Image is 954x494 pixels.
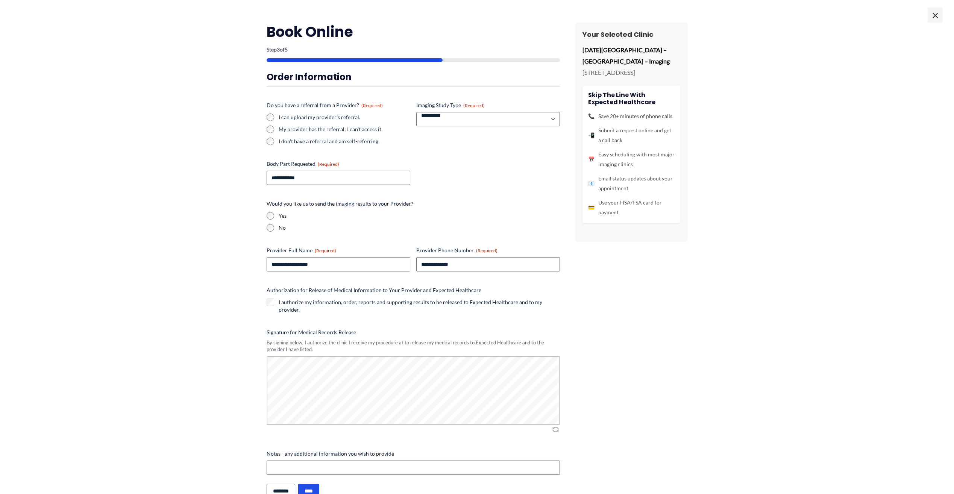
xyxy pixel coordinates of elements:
[582,30,680,39] h3: Your Selected Clinic
[279,114,410,121] label: I can upload my provider's referral.
[318,161,339,167] span: (Required)
[588,111,595,121] span: 📞
[267,200,413,208] legend: Would you like us to send the imaging results to your Provider?
[588,150,675,169] li: Easy scheduling with most major imaging clinics
[277,46,280,53] span: 3
[267,286,481,294] legend: Authorization for Release of Medical Information to Your Provider and Expected Healthcare
[582,44,680,67] p: [DATE][GEOGRAPHIC_DATA] – [GEOGRAPHIC_DATA] – Imaging
[588,198,675,217] li: Use your HSA/FSA card for payment
[267,329,560,336] label: Signature for Medical Records Release
[267,71,560,83] h3: Order Information
[551,426,560,433] img: Clear Signature
[267,160,410,168] label: Body Part Requested
[588,126,675,145] li: Submit a request online and get a call back
[279,126,410,133] label: My provider has the referral; I can't access it.
[361,103,383,108] span: (Required)
[315,248,336,253] span: (Required)
[285,46,288,53] span: 5
[416,102,560,109] label: Imaging Study Type
[267,247,410,254] label: Provider Full Name
[267,450,560,458] label: Notes - any additional information you wish to provide
[416,247,560,254] label: Provider Phone Number
[582,67,680,78] p: [STREET_ADDRESS]
[928,8,943,23] span: ×
[279,138,410,145] label: I don't have a referral and am self-referring.
[267,339,560,353] div: By signing below, I authorize the clinic I receive my procedure at to release my medical records ...
[588,203,595,212] span: 💳
[463,103,485,108] span: (Required)
[279,299,560,314] label: I authorize my information, order, reports and supporting results to be released to Expected Heal...
[588,91,675,106] h4: Skip the line with Expected Healthcare
[267,23,560,41] h2: Book Online
[267,47,560,52] p: Step of
[279,224,560,232] label: No
[588,111,675,121] li: Save 20+ minutes of phone calls
[267,102,383,109] legend: Do you have a referral from a Provider?
[588,155,595,164] span: 📅
[588,174,675,193] li: Email status updates about your appointment
[279,212,560,220] label: Yes
[588,179,595,188] span: 📧
[588,130,595,140] span: 📲
[476,248,497,253] span: (Required)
